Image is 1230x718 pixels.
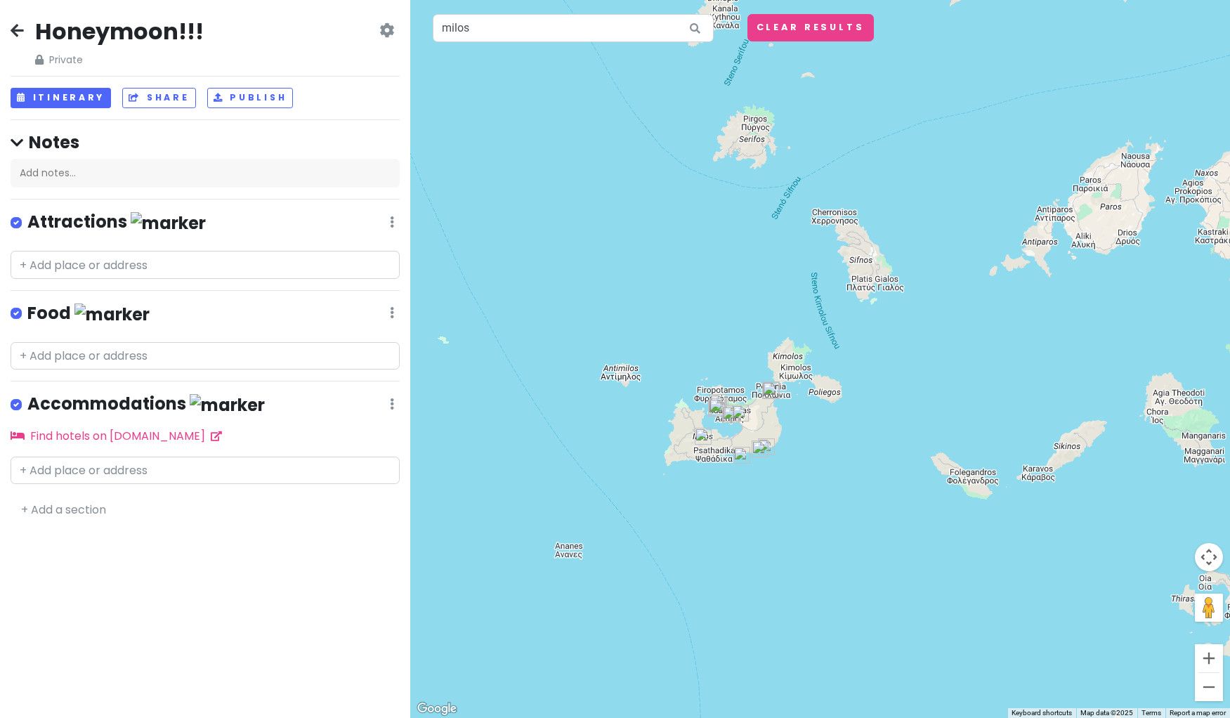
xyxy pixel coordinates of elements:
[131,212,206,234] img: marker
[122,88,195,108] button: Share
[27,302,150,325] h4: Food
[747,14,874,41] button: Clear Results
[27,211,206,234] h4: Attractions
[11,428,222,444] a: Find hotels on [DOMAIN_NAME]
[414,700,460,718] a: Open this area in Google Maps (opens a new window)
[11,88,111,108] button: Itinerary
[21,502,106,518] a: + Add a section
[35,17,204,46] h2: Honeymoon!!!
[1195,594,1223,622] button: Drag Pegman onto the map to open Street View
[35,52,204,67] span: Private
[1012,708,1072,718] button: Keyboard shortcuts
[1080,709,1133,717] span: Map data ©2025
[11,251,400,279] input: + Add place or address
[433,14,714,42] input: Search a place
[190,394,265,416] img: marker
[27,393,265,416] h4: Accommodations
[1141,709,1161,717] a: Terms (opens in new tab)
[1195,644,1223,672] button: Zoom in
[11,342,400,370] input: + Add place or address
[1195,543,1223,571] button: Map camera controls
[1170,709,1226,717] a: Report a map error
[11,131,400,153] h4: Notes
[74,303,150,325] img: marker
[1195,673,1223,701] button: Zoom out
[11,457,400,485] input: + Add place or address
[11,159,400,188] div: Add notes...
[207,88,294,108] button: Publish
[414,700,460,718] img: Google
